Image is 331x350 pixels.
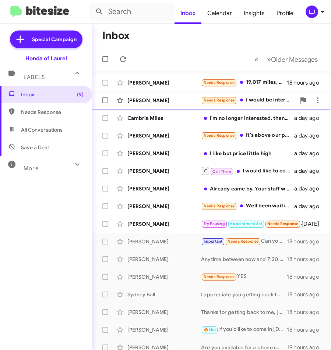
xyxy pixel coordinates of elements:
[287,79,325,86] div: 18 hours ago
[89,3,175,21] input: Search
[21,91,84,98] span: Inbox
[306,6,318,18] div: LJ
[230,221,262,226] span: Appointment Set
[204,204,235,208] span: Needs Response
[204,221,225,226] span: Try Pausing
[25,55,67,62] div: Honda of Laurel
[127,238,201,245] div: [PERSON_NAME]
[201,325,287,334] div: If you'd like to come in [DATE], we are still open till 9 pm, with our last appointment slot at 7...
[201,78,287,87] div: 19,017 miles, nothing for damage outside of a few typical rock dips (no paint lost) and curb rash...
[204,98,235,103] span: Needs Response
[204,239,223,244] span: Important
[254,55,258,64] span: «
[287,238,325,245] div: 18 hours ago
[21,108,84,116] span: Needs Response
[32,36,77,43] span: Special Campaign
[127,308,201,316] div: [PERSON_NAME]
[127,203,201,210] div: [PERSON_NAME]
[201,131,294,140] div: It's above our price range! Thanks though.
[102,30,130,42] h1: Inbox
[204,133,235,138] span: Needs Response
[263,52,322,67] button: Next
[127,220,201,228] div: [PERSON_NAME]
[294,114,325,122] div: a day ago
[127,167,201,175] div: [PERSON_NAME]
[201,219,302,228] div: Hi [PERSON_NAME], yeah 30k is really my upper limit and I wanted to be able to shop around for th...
[127,150,201,157] div: [PERSON_NAME]
[294,167,325,175] div: a day ago
[294,132,325,139] div: a day ago
[212,169,232,174] span: Call Them
[204,327,216,332] span: 🔥 Hot
[267,221,299,226] span: Needs Response
[24,165,39,172] span: More
[201,237,287,246] div: Can you send the quote I thought I seen it but I thought it was pretty close to MSRP
[127,132,201,139] div: [PERSON_NAME]
[228,239,259,244] span: Needs Response
[201,308,287,316] div: Thanks for getting back to me, [PERSON_NAME]. Have you had an opportunity to check your availabil...
[201,166,294,175] div: I would like to come, but I don't think that right now it will work out for me to get a vehicle
[204,80,235,85] span: Needs Response
[175,3,201,24] a: Inbox
[201,114,294,122] div: I'm no longer interested, thank you!
[21,126,63,133] span: All Conversations
[127,326,201,333] div: [PERSON_NAME]
[287,291,325,298] div: 18 hours ago
[201,291,287,298] div: I appreciate you getting back to me, [GEOGRAPHIC_DATA]. I will have my salesperson, [PERSON_NAME]...
[127,291,201,298] div: Sydney Ball
[201,150,294,157] div: I like but price little high
[201,3,238,24] a: Calendar
[201,96,296,104] div: I would be interested in learning more about what kind of a price you would offer
[294,185,325,192] div: a day ago
[302,220,325,228] div: [DATE]
[201,202,294,210] div: Well been waiting did a credit report and they been trying to see if they can get me approved cau...
[287,256,325,263] div: 18 hours ago
[77,91,84,98] span: (9)
[294,203,325,210] div: a day ago
[287,308,325,316] div: 18 hours ago
[267,55,271,64] span: »
[127,97,201,104] div: [PERSON_NAME]
[127,114,201,122] div: Cambria Miles
[21,144,49,151] span: Save a Deal
[299,6,323,18] button: LJ
[127,79,201,86] div: [PERSON_NAME]
[271,56,318,64] span: Older Messages
[287,326,325,333] div: 18 hours ago
[238,3,271,24] a: Insights
[127,273,201,281] div: [PERSON_NAME]
[250,52,322,67] nav: Page navigation example
[250,52,263,67] button: Previous
[271,3,299,24] a: Profile
[287,273,325,281] div: 18 hours ago
[127,185,201,192] div: [PERSON_NAME]
[127,256,201,263] div: [PERSON_NAME]
[24,74,45,81] span: Labels
[204,274,235,279] span: Needs Response
[10,31,82,48] a: Special Campaign
[201,272,287,281] div: YES
[201,185,294,192] div: Already came by. Your staff was excellent, but we could not come to terms on a price.
[201,256,287,263] div: Anytime between now and 7:30 PM would work for us. Is there a time that’s good for you?
[294,150,325,157] div: a day ago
